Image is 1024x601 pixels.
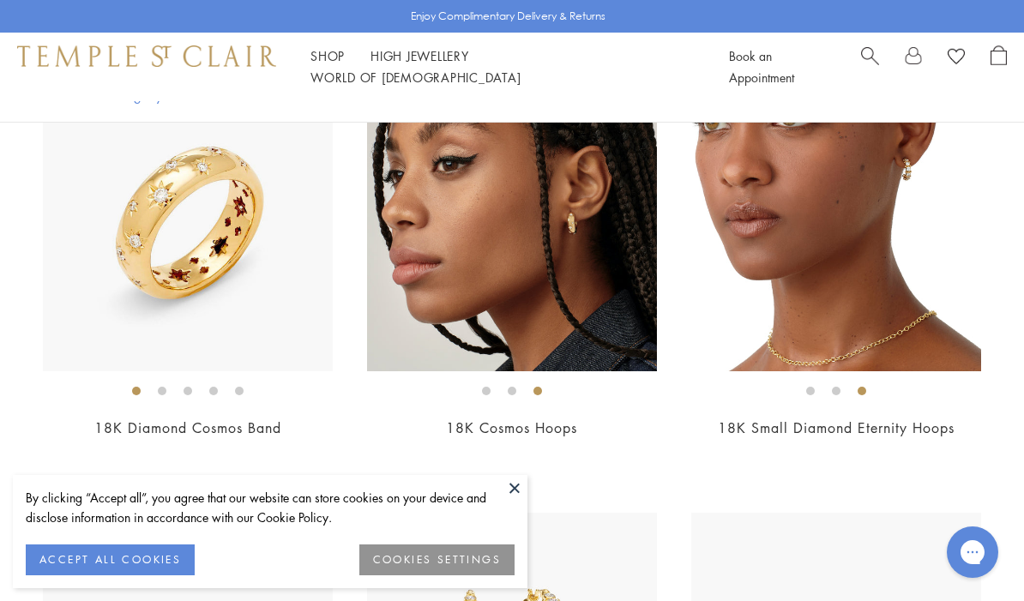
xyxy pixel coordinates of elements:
[26,488,515,527] div: By clicking “Accept all”, you agree that our website can store cookies on your device and disclos...
[948,45,965,71] a: View Wishlist
[17,45,276,66] img: Temple St. Clair
[446,418,577,437] a: 18K Cosmos Hoops
[359,544,515,575] button: COOKIES SETTINGS
[310,45,690,88] nav: Main navigation
[310,47,345,64] a: ShopShop
[861,45,879,88] a: Search
[991,45,1007,88] a: Open Shopping Bag
[310,69,521,86] a: World of [DEMOGRAPHIC_DATA]World of [DEMOGRAPHIC_DATA]
[367,81,657,371] img: 18K Cosmos Hoops
[411,8,605,25] p: Enjoy Complimentary Delivery & Returns
[729,47,794,86] a: Book an Appointment
[43,81,333,371] img: 18K Diamond Cosmos Band
[691,81,981,371] img: E11831-GRDETE
[26,544,195,575] button: ACCEPT ALL COOKIES
[370,47,469,64] a: High JewelleryHigh Jewellery
[94,418,281,437] a: 18K Diamond Cosmos Band
[718,418,955,437] a: 18K Small Diamond Eternity Hoops
[938,520,1007,584] iframe: Gorgias live chat messenger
